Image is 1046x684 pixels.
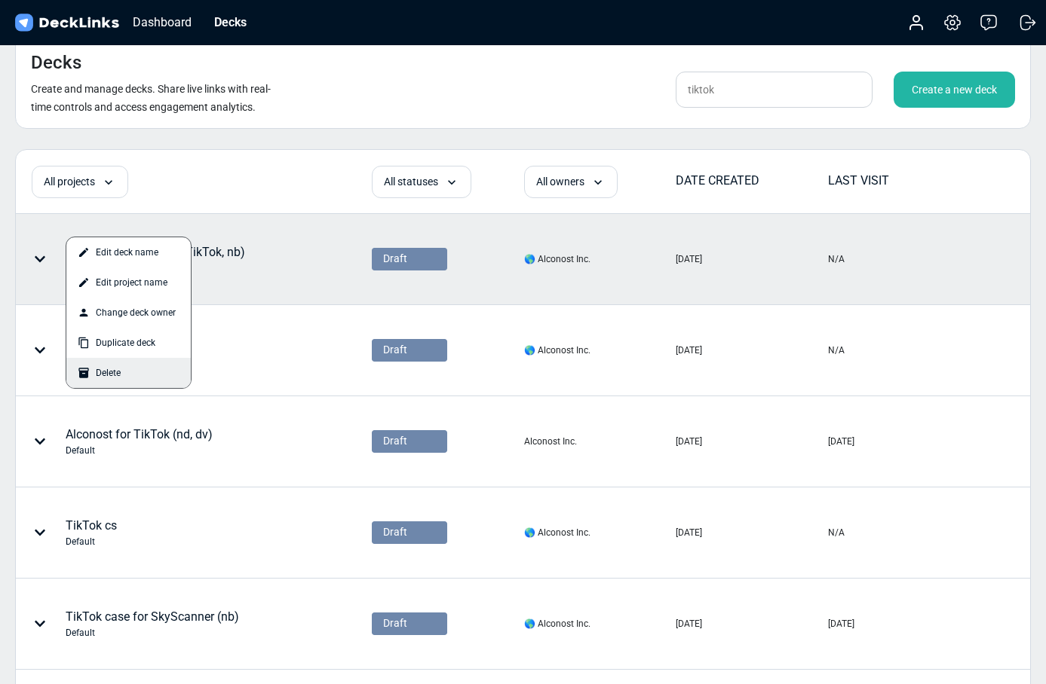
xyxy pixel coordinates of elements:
div: Create a new deck [894,72,1015,108]
input: Search [676,72,873,108]
div: Delete [66,358,191,388]
div: Change deck owner [66,298,191,328]
div: Edit deck name [66,237,191,267]
span: Draft [383,433,407,449]
div: Dashboard [125,13,199,32]
h4: Decks [31,52,81,74]
span: Draft [383,251,407,267]
span: Draft [383,615,407,631]
span: Draft [383,342,407,358]
img: DeckLinks [12,12,121,34]
div: Duplicate deck [66,328,191,358]
div: Decks [207,13,254,32]
div: Edit project name [66,267,191,298]
small: Create and manage decks. Share live links with real-time controls and access engagement analytics. [31,83,271,113]
span: Draft [383,524,407,540]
